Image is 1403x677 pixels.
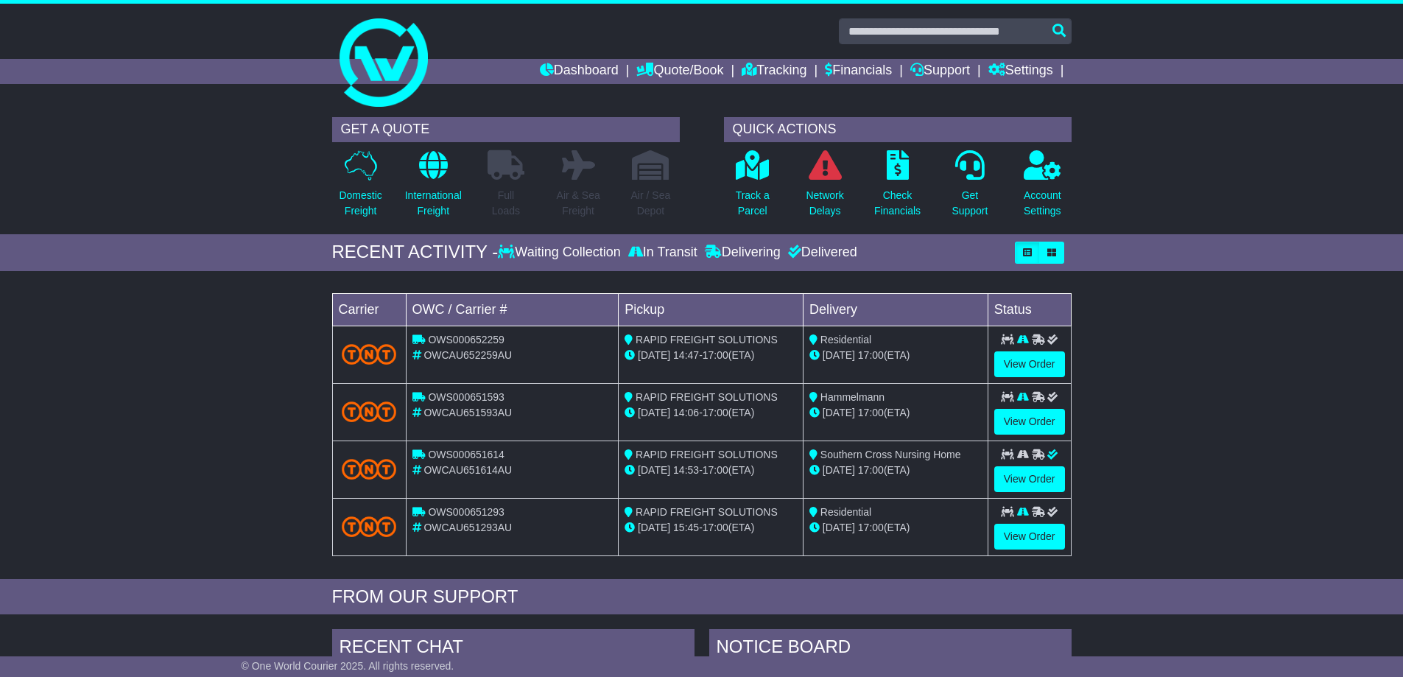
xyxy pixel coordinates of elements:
a: Support [910,59,970,84]
span: OWCAU652259AU [423,349,512,361]
span: © One World Courier 2025. All rights reserved. [242,660,454,672]
span: [DATE] [823,522,855,533]
span: 17:00 [703,407,728,418]
a: View Order [994,524,1065,550]
span: OWCAU651593AU [423,407,512,418]
span: OWS000651614 [428,449,504,460]
a: Settings [988,59,1053,84]
p: Air / Sea Depot [631,188,671,219]
div: - (ETA) [625,348,797,363]
span: Hammelmann [820,391,885,403]
span: Residential [820,334,871,345]
a: AccountSettings [1023,150,1062,227]
a: Financials [825,59,892,84]
div: GET A QUOTE [332,117,680,142]
a: View Order [994,466,1065,492]
div: FROM OUR SUPPORT [332,586,1072,608]
span: [DATE] [823,464,855,476]
a: Dashboard [540,59,619,84]
span: 17:00 [703,464,728,476]
p: Domestic Freight [339,188,381,219]
span: RAPID FREIGHT SOLUTIONS [636,391,778,403]
span: RAPID FREIGHT SOLUTIONS [636,334,778,345]
a: DomesticFreight [338,150,382,227]
div: NOTICE BOARD [709,629,1072,669]
span: 14:06 [673,407,699,418]
span: 17:00 [858,349,884,361]
span: 14:47 [673,349,699,361]
span: [DATE] [638,522,670,533]
div: RECENT CHAT [332,629,695,669]
a: View Order [994,409,1065,435]
span: OWS000652259 [428,334,504,345]
div: In Transit [625,245,701,261]
p: Account Settings [1024,188,1061,219]
a: GetSupport [951,150,988,227]
p: Network Delays [806,188,843,219]
td: Status [988,293,1071,326]
div: QUICK ACTIONS [724,117,1072,142]
img: TNT_Domestic.png [342,459,397,479]
td: Pickup [619,293,804,326]
span: [DATE] [638,464,670,476]
img: TNT_Domestic.png [342,516,397,536]
p: Track a Parcel [736,188,770,219]
div: Waiting Collection [498,245,624,261]
a: NetworkDelays [805,150,844,227]
span: [DATE] [823,349,855,361]
span: RAPID FREIGHT SOLUTIONS [636,449,778,460]
span: [DATE] [638,349,670,361]
img: TNT_Domestic.png [342,401,397,421]
p: International Freight [405,188,462,219]
a: View Order [994,351,1065,377]
span: 17:00 [858,407,884,418]
div: - (ETA) [625,405,797,421]
span: OWS000651293 [428,506,504,518]
div: - (ETA) [625,463,797,478]
p: Get Support [952,188,988,219]
p: Air & Sea Freight [557,188,600,219]
td: Carrier [332,293,406,326]
div: (ETA) [809,520,982,536]
a: Tracking [742,59,806,84]
div: Delivered [784,245,857,261]
span: OWCAU651614AU [423,464,512,476]
img: TNT_Domestic.png [342,344,397,364]
div: Delivering [701,245,784,261]
a: CheckFinancials [873,150,921,227]
span: 17:00 [703,349,728,361]
td: OWC / Carrier # [406,293,619,326]
a: Track aParcel [735,150,770,227]
div: (ETA) [809,463,982,478]
div: (ETA) [809,405,982,421]
span: 17:00 [703,522,728,533]
span: [DATE] [823,407,855,418]
span: 17:00 [858,522,884,533]
span: 14:53 [673,464,699,476]
a: InternationalFreight [404,150,463,227]
span: Residential [820,506,871,518]
a: Quote/Book [636,59,723,84]
span: Southern Cross Nursing Home [820,449,961,460]
p: Full Loads [488,188,524,219]
span: [DATE] [638,407,670,418]
span: 17:00 [858,464,884,476]
span: OWCAU651293AU [423,522,512,533]
td: Delivery [803,293,988,326]
div: (ETA) [809,348,982,363]
span: RAPID FREIGHT SOLUTIONS [636,506,778,518]
span: OWS000651593 [428,391,504,403]
div: RECENT ACTIVITY - [332,242,499,263]
span: 15:45 [673,522,699,533]
p: Check Financials [874,188,921,219]
div: - (ETA) [625,520,797,536]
